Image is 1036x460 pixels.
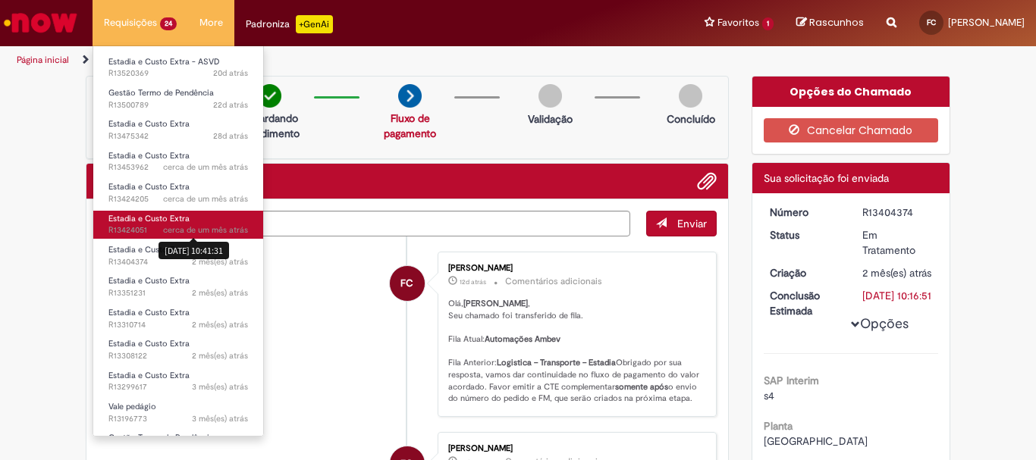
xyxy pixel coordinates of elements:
p: Aguardando atendimento [233,111,306,141]
time: 11/09/2025 09:52:07 [213,67,248,79]
span: Estadia e Custo Extra - ASVD [108,56,220,67]
span: 1 [762,17,774,30]
time: 18/09/2025 16:26:49 [460,277,486,286]
span: 12d atrás [460,277,486,286]
span: Requisições [104,15,157,30]
span: Estadia e Custo Extra [108,213,190,224]
span: R13520369 [108,67,248,80]
time: 21/07/2025 08:35:51 [192,350,248,361]
span: 20d atrás [213,67,248,79]
a: Aberto R13424051 : Estadia e Custo Extra [93,211,263,239]
span: 2 mês(es) atrás [192,350,248,361]
span: 2 mês(es) atrás [192,256,248,268]
span: 3 mês(es) atrás [192,413,248,424]
span: 2 mês(es) atrás [862,266,931,280]
span: 2 mês(es) atrás [192,319,248,330]
b: [PERSON_NAME] [463,298,528,309]
span: 24 [160,17,177,30]
span: [GEOGRAPHIC_DATA] [764,434,868,448]
ul: Requisições [93,45,264,437]
a: Aberto R13424205 : Estadia e Custo Extra [93,179,263,207]
p: +GenAi [296,15,333,33]
span: R13299617 [108,381,248,393]
span: cerca de um mês atrás [163,224,248,236]
p: Olá, , Seu chamado foi transferido de fila. Fila Atual: Fila Anterior: Obrigado por sua resposta,... [448,298,701,405]
span: 28d atrás [213,130,248,142]
a: Página inicial [17,54,69,66]
dt: Conclusão Estimada [758,288,852,318]
a: Rascunhos [796,16,864,30]
span: R13404374 [108,256,248,268]
span: FC [400,265,413,302]
span: R13310714 [108,319,248,331]
a: Aberto R13351231 : Estadia e Custo Extra [93,273,263,301]
div: Padroniza [246,15,333,33]
span: 22d atrás [213,99,248,111]
span: 15d atrás [215,36,248,48]
dt: Número [758,205,852,220]
a: Aberto R13308122 : Estadia e Custo Extra [93,336,263,364]
span: 3 mês(es) atrás [192,381,248,393]
span: R13500789 [108,99,248,111]
span: R13475342 [108,130,248,142]
img: check-circle-green.png [258,84,281,108]
img: ServiceNow [2,8,80,38]
span: FC [927,17,936,27]
span: R13453962 [108,161,248,174]
span: Estadia e Custo Extra [108,275,190,286]
a: Aberto R13500789 : Gestão Termo de Pendência [93,85,263,113]
span: R13351231 [108,287,248,299]
dt: Criação [758,265,852,280]
span: Estadia e Custo Extra [108,118,190,130]
span: Enviar [677,217,707,230]
p: Concluído [667,111,715,127]
div: 12/08/2025 15:16:47 [862,265,933,280]
span: cerca de um mês atrás [163,161,248,173]
b: somente após [615,381,668,393]
a: Aberto R13017920 : Gestão Termo de Pendência [93,430,263,458]
ul: Trilhas de página [11,46,680,74]
span: Estadia e Custo Extra [108,181,190,192]
span: Rascunhos [809,15,864,30]
a: Fluxo de pagamento [384,111,436,140]
button: Enviar [646,211,717,236]
span: R13424205 [108,193,248,205]
div: Em Tratamento [862,227,933,258]
a: Aberto R13404374 : Estadia e Custo Extra [93,242,263,270]
div: [DATE] 10:16:51 [862,288,933,303]
span: Vale pedágio [108,401,156,412]
button: Cancelar Chamado [764,118,939,142]
span: Estadia e Custo Extra [108,338,190,349]
div: [PERSON_NAME] [448,444,701,453]
span: Estadia e Custo Extra [108,150,190,161]
span: Estadia e Custo Extra [108,307,190,318]
a: Aberto R13196773 : Vale pedágio [93,399,263,427]
time: 18/06/2025 10:55:24 [192,413,248,424]
span: More [199,15,223,30]
span: Favoritos [717,15,759,30]
b: SAP Interim [764,374,819,387]
span: cerca de um mês atrás [163,193,248,205]
p: Validação [528,111,573,127]
span: Gestão Termo de Pendência [108,432,214,443]
span: Sua solicitação foi enviada [764,171,889,185]
time: 03/09/2025 09:18:39 [213,130,248,142]
b: Automações Ambev [485,333,560,345]
a: Aberto R13520369 : Estadia e Custo Extra - ASVD [93,54,263,82]
span: [PERSON_NAME] [948,16,1025,29]
a: Aberto R13475342 : Estadia e Custo Extra [93,116,263,144]
img: img-circle-grey.png [538,84,562,108]
div: [DATE] 10:41:31 [159,242,229,259]
img: img-circle-grey.png [679,84,702,108]
span: Estadia e Custo Extra [108,244,190,255]
b: Planta [764,419,793,433]
time: 12/08/2025 15:16:47 [862,266,931,280]
a: Aberto R13310714 : Estadia e Custo Extra [93,305,263,333]
button: Adicionar anexos [697,171,717,191]
b: Logistica – Transporte – Estadia [497,357,616,368]
textarea: Digite sua mensagem aqui... [98,211,630,236]
span: R13196773 [108,413,248,425]
div: Filipe Oliveira Carvalho [390,266,425,301]
span: Gestão Termo de Pendência [108,87,214,99]
div: Opções do Chamado [752,77,950,107]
